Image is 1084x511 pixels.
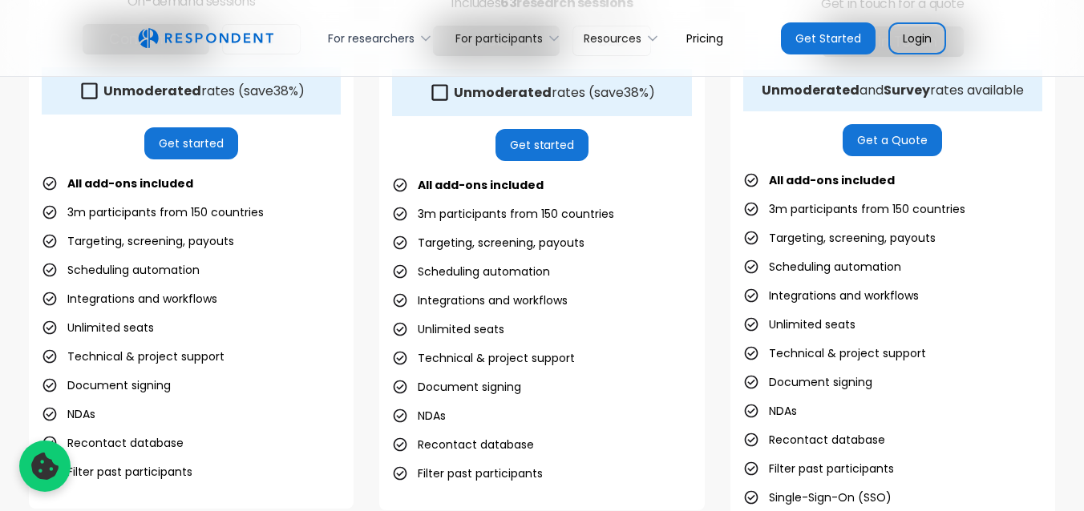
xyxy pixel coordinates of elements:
[103,83,305,99] div: rates (save )
[392,231,584,254] li: Targeting, screening, payouts
[781,22,876,54] a: Get Started
[762,82,1024,99] div: and rates available
[392,289,568,312] li: Integrations and workflows
[42,374,171,396] li: Document signing
[743,313,855,336] li: Unlimited seats
[144,127,238,159] a: Get started
[743,429,885,451] li: Recontact database
[743,457,894,480] li: Filter past participants
[884,81,930,99] strong: Survey
[673,19,736,57] a: Pricing
[42,316,154,339] li: Unlimited seats
[42,259,200,281] li: Scheduling automation
[454,85,655,101] div: rates (save )
[67,175,193,191] strong: All add-ons included
[418,177,544,193] strong: All add-ons included
[42,403,95,425] li: NDAs
[392,462,543,485] li: Filter past participants
[743,371,872,393] li: Document signing
[584,30,641,46] div: Resources
[743,400,797,422] li: NDAs
[42,230,234,252] li: Targeting, screening, payouts
[575,19,673,57] div: Resources
[392,318,504,340] li: Unlimited seats
[103,82,201,100] strong: Unmoderated
[743,486,892,509] li: Single-Sign-On (SSO)
[743,342,926,364] li: Technical & project support
[42,288,217,310] li: Integrations and workflows
[454,83,552,102] strong: Unmoderated
[495,129,589,161] a: Get started
[42,461,192,483] li: Filter past participants
[762,81,860,99] strong: Unmoderated
[769,172,895,188] strong: All add-ons included
[743,255,901,278] li: Scheduling automation
[392,404,446,427] li: NDAs
[743,284,919,307] li: Integrations and workflows
[392,203,614,225] li: 3m participants from 150 countries
[743,198,965,220] li: 3m participants from 150 countries
[743,227,936,249] li: Targeting, screening, payouts
[392,376,521,398] li: Document signing
[392,347,575,369] li: Technical & project support
[328,30,415,46] div: For researchers
[624,83,649,102] span: 38%
[42,201,264,223] li: 3m participants from 150 countries
[138,28,273,49] a: home
[455,30,543,46] div: For participants
[392,260,550,283] li: Scheduling automation
[319,19,447,57] div: For researchers
[843,124,942,156] a: Get a Quote
[273,82,298,100] span: 38%
[888,22,946,54] a: Login
[447,19,575,57] div: For participants
[42,432,184,454] li: Recontact database
[42,345,224,368] li: Technical & project support
[392,433,534,456] li: Recontact database
[138,28,273,49] img: Untitled UI logotext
